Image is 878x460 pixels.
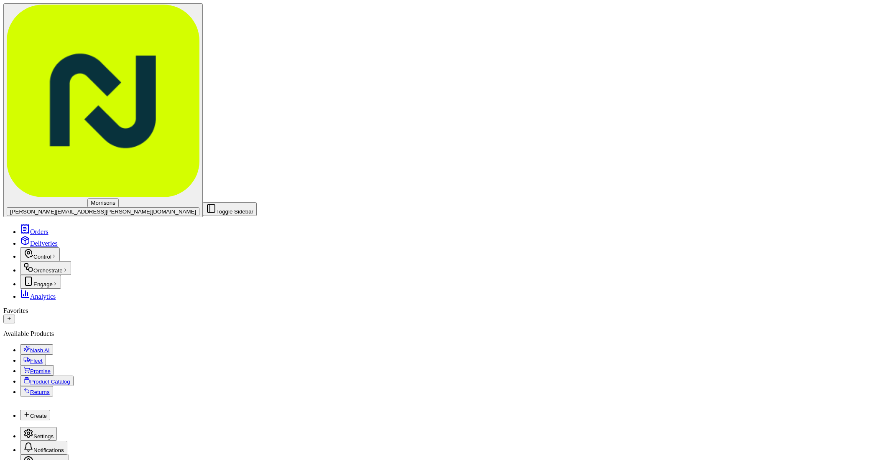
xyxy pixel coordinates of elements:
[20,240,58,247] a: Deliveries
[30,240,58,247] span: Deliveries
[20,365,54,376] button: Promise
[3,330,875,338] div: Available Products
[30,228,48,235] span: Orders
[23,368,51,374] a: Promise
[20,293,56,300] a: Analytics
[30,389,50,395] span: Returns
[20,275,61,289] button: Engage
[7,207,199,216] button: [PERSON_NAME][EMAIL_ADDRESS][PERSON_NAME][DOMAIN_NAME]
[30,368,51,374] span: Promise
[20,228,48,235] a: Orders
[33,267,63,274] span: Orchestrate
[30,358,43,364] span: Fleet
[23,347,50,353] a: Nash AI
[20,355,46,365] button: Fleet
[23,358,43,364] a: Fleet
[20,376,74,386] button: Product Catalog
[216,208,253,215] span: Toggle Sidebar
[33,254,51,260] span: Control
[3,3,203,217] button: Morrisons[PERSON_NAME][EMAIL_ADDRESS][PERSON_NAME][DOMAIN_NAME]
[30,347,50,353] span: Nash AI
[91,200,115,206] span: Morrisons
[20,386,53,396] button: Returns
[30,293,56,300] span: Analytics
[33,281,53,287] span: Engage
[30,413,47,419] span: Create
[33,433,54,440] span: Settings
[30,379,70,385] span: Product Catalog
[20,427,57,441] button: Settings
[20,247,60,261] button: Control
[20,261,71,275] button: Orchestrate
[23,379,70,385] a: Product Catalog
[3,307,875,315] div: Favorites
[10,208,196,215] span: [PERSON_NAME][EMAIL_ADDRESS][PERSON_NAME][DOMAIN_NAME]
[20,441,67,455] button: Notifications
[87,198,119,207] button: Morrisons
[203,202,257,216] button: Toggle Sidebar
[23,389,50,395] a: Returns
[20,410,50,420] button: Create
[20,344,53,355] button: Nash AI
[33,447,64,453] span: Notifications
